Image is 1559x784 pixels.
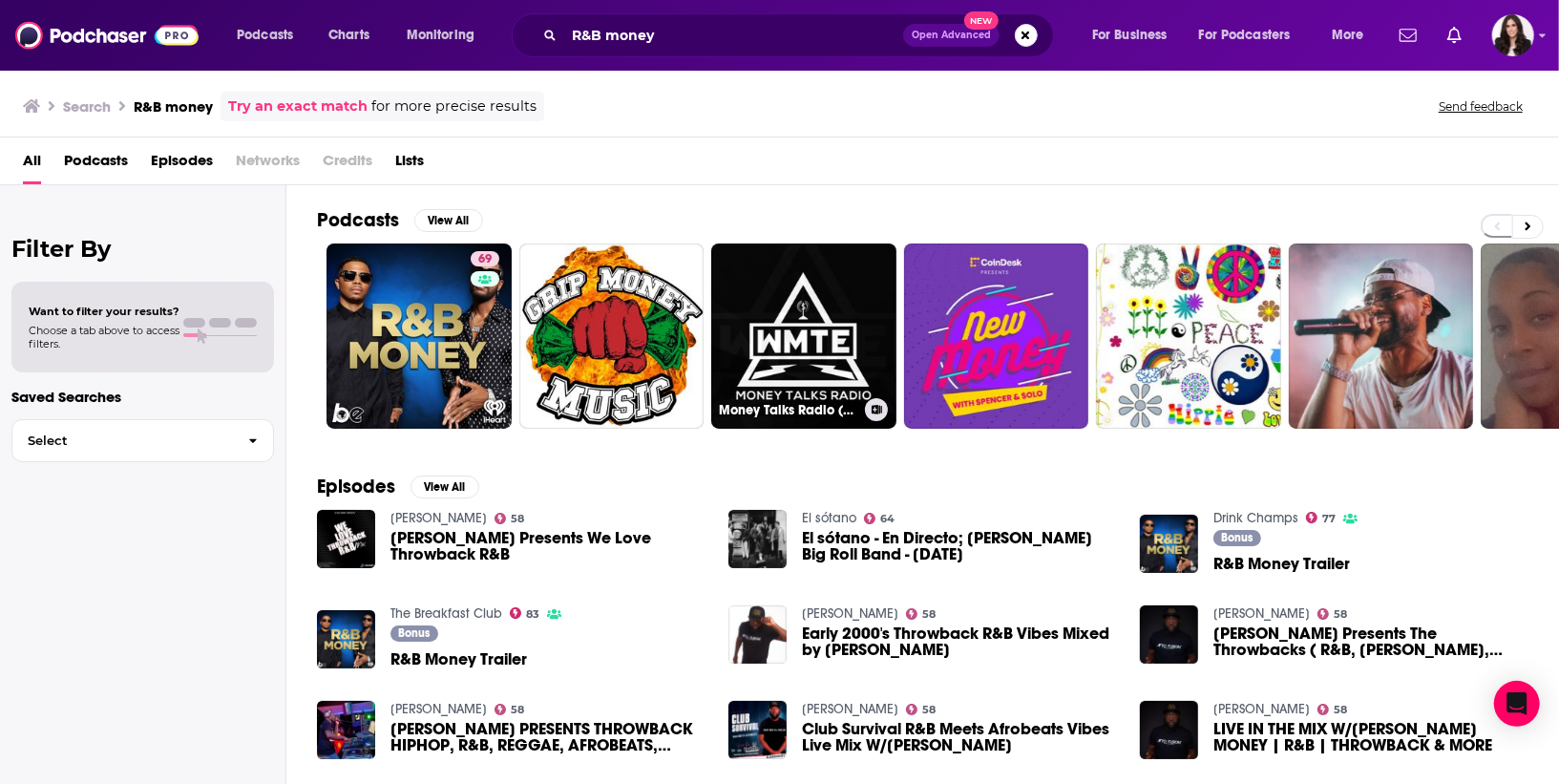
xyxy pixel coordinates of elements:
[495,513,525,524] a: 58
[390,721,706,753] a: DJ DEE MONEY PRESENTS THROWBACK HIPHOP, R&B, REGGAE, AFROBEATS, MIXTAPE
[1440,19,1469,52] a: Show notifications dropdown
[317,208,399,232] h2: Podcasts
[728,701,787,759] img: Club Survival R&B Meets Afrobeats Vibes Live Mix W/DJ Dee Money
[802,530,1117,562] a: El sótano - En Directo; Zoot Money’s Big Roll Band - 19/09/24
[1334,706,1347,714] span: 58
[134,97,213,116] h3: R&B money
[802,510,856,526] a: El sótano
[23,145,41,184] a: All
[511,515,524,523] span: 58
[802,605,898,622] a: DJ Dee Money
[1213,510,1298,526] a: Drink Champs
[1317,704,1348,715] a: 58
[1140,605,1198,664] img: DJ Dee Money Presents The Throwbacks ( R&B, Hiphop, Reggae & Afrobeats)
[317,510,375,568] img: Dj Dee Money Presents We Love Throwback R&B
[510,607,540,619] a: 83
[328,22,369,49] span: Charts
[802,721,1117,753] a: Club Survival R&B Meets Afrobeats Vibes Live Mix W/DJ Dee Money
[906,608,937,620] a: 58
[478,250,492,269] span: 69
[323,145,372,184] span: Credits
[390,651,527,667] a: R&B Money Trailer
[236,145,300,184] span: Networks
[316,20,381,51] a: Charts
[495,704,525,715] a: 58
[395,145,424,184] a: Lists
[317,610,375,668] img: R&B Money Trailer
[64,145,128,184] span: Podcasts
[728,605,787,664] a: Early 2000's Throwback R&B Vibes Mixed by DJ Dee Money
[1199,22,1291,49] span: For Podcasters
[390,510,487,526] a: DJ Dee Money
[223,20,318,51] button: open menu
[1494,681,1540,727] div: Open Intercom Messenger
[728,510,787,568] a: El sótano - En Directo; Zoot Money’s Big Roll Band - 19/09/24
[1140,701,1198,759] img: LIVE IN THE MIX W/DJ DEE MONEY | R&B | THROWBACK & MORE
[802,701,898,717] a: DJ Dee Money
[317,701,375,759] img: DJ DEE MONEY PRESENTS THROWBACK HIPHOP, R&B, REGGAE, AFROBEATS, MIXTAPE
[390,530,706,562] a: Dj Dee Money Presents We Love Throwback R&B
[802,530,1117,562] span: El sótano - En Directo; [PERSON_NAME] Big Roll Band - [DATE]
[864,513,895,524] a: 64
[530,13,1072,57] div: Search podcasts, credits, & more...
[912,31,991,40] span: Open Advanced
[564,20,903,51] input: Search podcasts, credits, & more...
[29,324,179,350] span: Choose a tab above to access filters.
[1079,20,1191,51] button: open menu
[317,475,395,498] h2: Episodes
[11,235,274,263] h2: Filter By
[411,476,479,498] button: View All
[371,95,537,117] span: for more precise results
[317,208,483,232] a: PodcastsView All
[390,701,487,717] a: DJ Dee Money
[1213,605,1310,622] a: DJ Dee Money
[526,610,539,619] span: 83
[1318,20,1388,51] button: open menu
[922,610,936,619] span: 58
[711,244,896,429] a: Money Talks Radio (WMTE Worldwide)
[903,24,1000,47] button: Open AdvancedNew
[964,11,999,30] span: New
[1322,515,1336,523] span: 77
[1306,512,1337,523] a: 77
[1187,20,1318,51] button: open menu
[1213,625,1528,658] a: DJ Dee Money Presents The Throwbacks ( R&B, Hiphop, Reggae & Afrobeats)
[327,244,512,429] a: 69
[1332,22,1364,49] span: More
[317,475,479,498] a: EpisodesView All
[15,17,199,53] a: Podchaser - Follow, Share and Rate Podcasts
[414,209,483,232] button: View All
[11,419,274,462] button: Select
[906,704,937,715] a: 58
[393,20,499,51] button: open menu
[511,706,524,714] span: 58
[63,97,111,116] h3: Search
[471,251,499,266] a: 69
[1221,532,1253,543] span: Bonus
[151,145,213,184] a: Episodes
[237,22,293,49] span: Podcasts
[1213,625,1528,658] span: [PERSON_NAME] Presents The Throwbacks ( R&B, [PERSON_NAME], Reggae & Afrobeats)
[228,95,368,117] a: Try an exact match
[12,434,233,447] span: Select
[11,388,274,406] p: Saved Searches
[1092,22,1168,49] span: For Business
[1140,515,1198,573] img: R&B Money Trailer
[880,515,895,523] span: 64
[1213,556,1350,572] a: R&B Money Trailer
[1213,721,1528,753] span: LIVE IN THE MIX W/[PERSON_NAME] MONEY | R&B | THROWBACK & MORE
[719,402,857,418] h3: Money Talks Radio (WMTE Worldwide)
[390,605,502,622] a: The Breakfast Club
[1317,608,1348,620] a: 58
[1492,14,1534,56] img: User Profile
[398,627,430,639] span: Bonus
